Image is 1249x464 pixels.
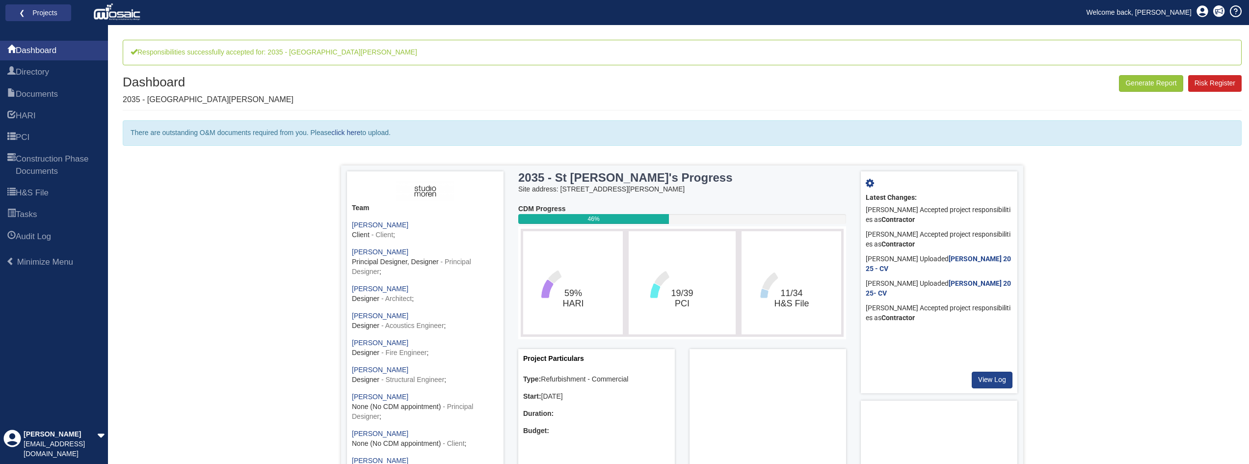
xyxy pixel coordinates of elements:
div: ; [352,338,499,358]
div: ; [352,284,499,304]
span: - Client [443,439,464,447]
a: [PERSON_NAME] [352,312,408,320]
b: Contractor [881,314,915,322]
div: CDM Progress [518,204,846,214]
a: click here [331,129,360,136]
b: Duration: [523,409,554,417]
a: Welcome back, [PERSON_NAME] [1079,5,1199,20]
a: [PERSON_NAME] [352,393,408,401]
div: Responsibilities successfully accepted for: 2035 - [GEOGRAPHIC_DATA][PERSON_NAME] [123,40,1242,65]
span: Tasks [7,209,16,221]
div: [PERSON_NAME] Uploaded [866,252,1012,276]
a: [PERSON_NAME] [352,366,408,374]
span: Dashboard [7,45,16,57]
div: ; [352,365,499,385]
img: logo_white.png [93,2,143,22]
b: Budget: [523,427,549,435]
a: [PERSON_NAME] [352,430,408,437]
a: View Log [972,372,1012,388]
div: ; [352,220,499,240]
div: Team [352,203,499,213]
div: [PERSON_NAME] [24,430,97,439]
span: - Architect [381,295,412,302]
div: Latest Changes: [866,193,1012,203]
span: Designer [352,322,379,329]
span: Audit Log [16,231,51,243]
span: Designer [352,376,379,383]
span: - Client [372,231,393,239]
div: There are outstanding O&M documents required from you. Please to upload. [123,120,1242,146]
span: Tasks [16,209,37,220]
a: [PERSON_NAME] [352,221,408,229]
div: 46% [518,214,669,224]
span: None (No CDM appointment) [352,439,441,447]
div: ; [352,247,499,277]
span: Principal Designer, Designer [352,258,439,266]
span: PCI [16,132,29,143]
b: Type: [523,375,541,383]
svg: 19/39​PCI [631,234,733,332]
div: Refurbishment - Commercial [523,375,670,384]
a: [PERSON_NAME] 2025 - CV [866,255,1011,273]
div: [PERSON_NAME] Accepted project responsibilities as [866,301,1012,326]
tspan: PCI [675,299,690,308]
span: HARI [16,110,36,122]
div: [EMAIL_ADDRESS][DOMAIN_NAME] [24,439,97,459]
div: ; [352,311,499,331]
span: Designer [352,349,379,356]
span: - Acoustics Engineer [381,322,444,329]
b: Start: [523,392,541,400]
div: ; [352,392,499,422]
a: [PERSON_NAME] 2025- CV [866,279,1011,297]
span: Construction Phase Documents [7,154,16,178]
a: Risk Register [1188,75,1242,92]
text: 19/39 [671,288,693,308]
b: Contractor [881,216,915,223]
div: [PERSON_NAME] Accepted project responsibilities as [866,227,1012,252]
span: Designer [352,295,379,302]
p: 2035 - [GEOGRAPHIC_DATA][PERSON_NAME] [123,94,293,106]
h1: Dashboard [123,75,293,89]
span: Construction Phase Documents [16,153,101,177]
div: Site address: [STREET_ADDRESS][PERSON_NAME] [518,185,846,194]
button: Generate Report [1119,75,1183,92]
div: Profile [3,430,21,459]
span: Audit Log [7,231,16,243]
span: Documents [7,89,16,101]
svg: 59%​HARI [526,234,620,332]
a: [PERSON_NAME] [352,285,408,293]
span: Client [352,231,370,239]
span: HARI [7,110,16,122]
div: ; [352,429,499,449]
span: Minimize Menu [17,257,73,267]
div: [DATE] [523,392,670,402]
span: Directory [16,66,49,78]
tspan: H&S File [774,299,809,308]
svg: 11/34​H&S File [744,234,839,332]
div: [PERSON_NAME] Uploaded [866,276,1012,301]
span: Dashboard [16,45,56,56]
span: Directory [7,67,16,79]
a: Project Particulars [523,355,584,362]
a: [PERSON_NAME] [352,248,408,256]
span: Documents [16,88,58,100]
div: [PERSON_NAME] Accepted project responsibilities as [866,203,1012,227]
span: H&S File [7,188,16,199]
span: - Structural Engineer [381,376,444,383]
span: - Fire Engineer [381,349,427,356]
text: 11/34 [774,288,809,308]
span: H&S File [16,187,49,199]
img: ASH3fIiKEy5lAAAAAElFTkSuQmCC [396,181,454,201]
h3: 2035 - St [PERSON_NAME]'s Progress [518,171,789,184]
text: 59% [562,288,584,308]
span: PCI [7,132,16,144]
span: None (No CDM appointment) [352,403,441,410]
b: Contractor [881,240,915,248]
span: Minimize Menu [6,257,15,266]
a: [PERSON_NAME] [352,339,408,347]
a: ❮ Projects [12,6,65,19]
tspan: HARI [562,299,584,308]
